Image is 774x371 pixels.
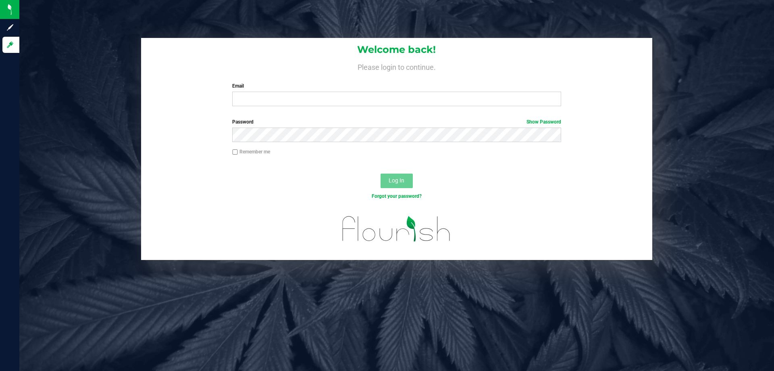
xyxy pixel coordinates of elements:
[381,174,413,188] button: Log In
[6,41,14,49] inline-svg: Log in
[232,149,238,155] input: Remember me
[232,82,561,90] label: Email
[372,193,422,199] a: Forgot your password?
[6,23,14,31] inline-svg: Sign up
[389,177,404,184] span: Log In
[232,119,254,125] span: Password
[141,61,652,71] h4: Please login to continue.
[526,119,561,125] a: Show Password
[232,148,270,155] label: Remember me
[141,44,652,55] h1: Welcome back!
[333,208,460,249] img: flourish_logo.svg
